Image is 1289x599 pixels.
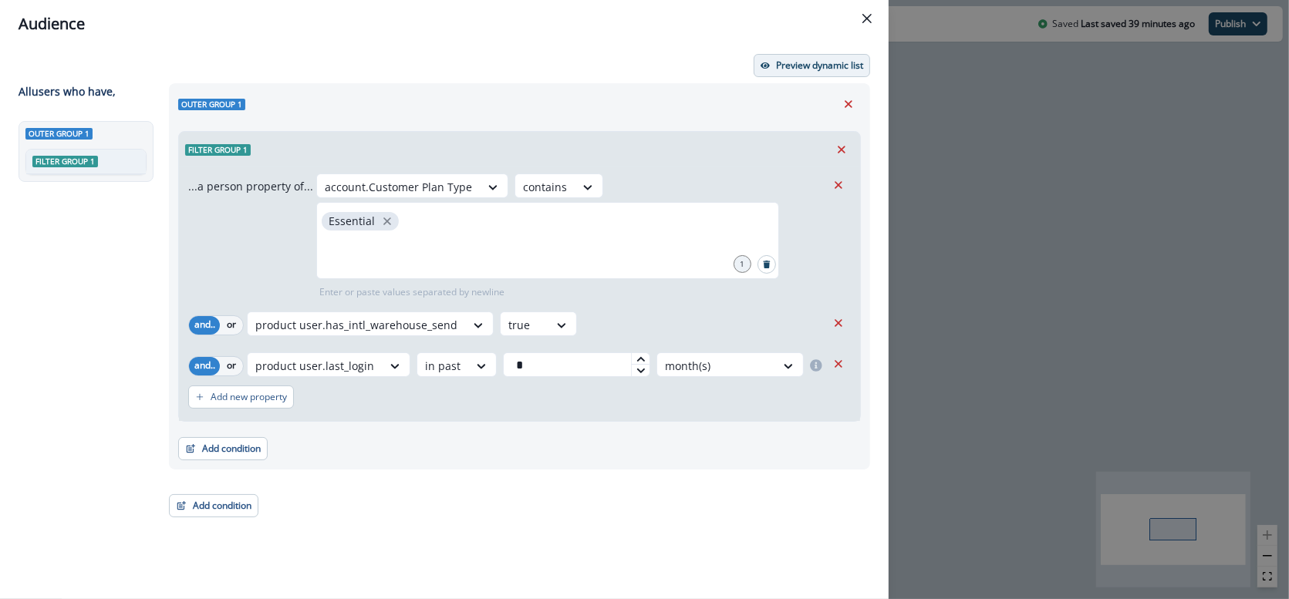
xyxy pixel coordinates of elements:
button: and.. [189,316,220,335]
button: and.. [189,357,220,375]
button: Remove [826,311,851,335]
button: or [220,357,243,375]
p: Preview dynamic list [776,60,863,71]
p: Essential [329,215,375,228]
button: Search [758,255,776,274]
p: Add new property [211,392,287,402]
div: 1 [734,255,751,273]
span: Outer group 1 [178,99,245,110]
button: Close [855,6,879,31]
span: Filter group 1 [32,156,98,167]
button: Remove [826,173,851,197]
button: or [220,316,243,335]
p: ...a person property of... [188,178,313,194]
div: Audience [19,12,870,35]
button: Remove [829,138,854,161]
button: Add condition [178,437,268,460]
button: close [380,214,395,229]
button: Add condition [169,494,258,517]
span: Outer group 1 [25,128,93,140]
button: Preview dynamic list [754,54,870,77]
span: Filter group 1 [185,144,251,156]
button: Remove [836,93,861,116]
p: All user s who have, [19,83,116,99]
button: Add new property [188,385,294,409]
button: Remove [826,352,851,375]
p: Enter or paste values separated by newline [316,285,508,299]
